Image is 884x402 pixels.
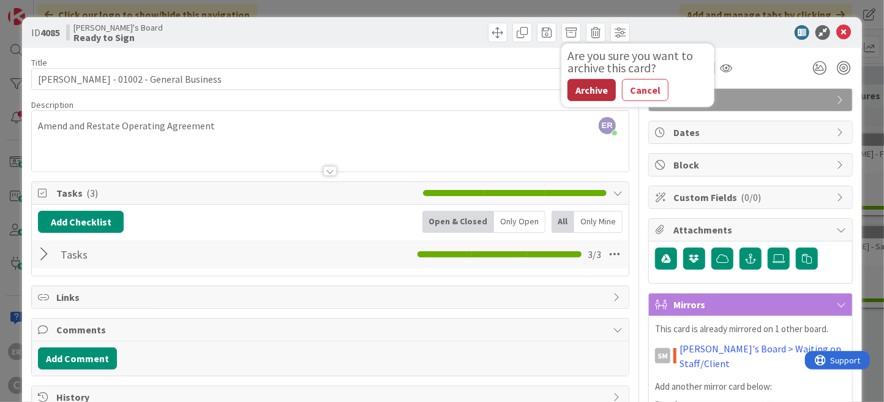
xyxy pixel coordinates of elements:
p: This card is already mirrored on 1 other board. [655,322,846,336]
span: 3 / 3 [588,247,601,262]
span: Description [31,99,73,110]
b: 4085 [40,26,60,39]
div: Only Open [494,211,545,233]
span: ( 0/0 ) [741,191,761,203]
button: Add Checklist [38,211,124,233]
span: Custom Fields [673,190,830,205]
span: ER [599,117,616,134]
button: Add Comment [38,347,117,370]
span: [PERSON_NAME]'s Board [73,23,163,32]
button: Cancel [622,79,669,101]
p: Amend and Restate Operating Agreement [38,119,623,133]
div: All [552,211,574,233]
div: Only Mine [574,211,623,233]
span: ID [31,25,60,40]
a: [PERSON_NAME]'s Board > Waiting on Staff/Client [680,341,846,371]
span: Block [673,157,830,172]
span: Dates [673,125,830,140]
div: SM [655,348,670,363]
b: Ready to Sign [73,32,163,42]
input: Add Checklist... [56,243,308,265]
input: type card name here... [31,68,629,90]
span: Comments [56,322,607,337]
span: default [673,93,830,107]
p: Add another mirror card below: [655,380,846,394]
span: Support [26,2,56,17]
span: Attachments [673,222,830,237]
div: Open & Closed [422,211,494,233]
span: Links [56,290,607,305]
label: Title [31,57,47,68]
button: Archive [567,79,616,101]
div: Are you sure you want to archive this card? [567,50,708,74]
span: Tasks [56,186,417,200]
span: ( 3 ) [86,187,98,199]
span: Mirrors [673,297,830,312]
